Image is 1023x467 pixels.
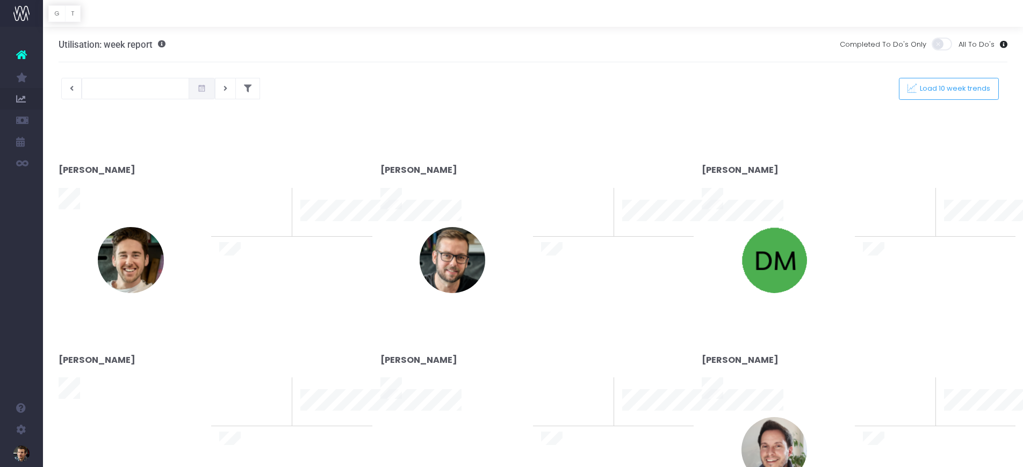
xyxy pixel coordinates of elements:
img: images/default_profile_image.png [13,446,30,462]
strong: [PERSON_NAME] [59,164,135,176]
div: Vertical button group [48,5,81,22]
button: Load 10 week trends [899,78,999,100]
strong: [PERSON_NAME] [702,164,779,176]
span: To last week [541,198,585,209]
span: To last week [219,388,263,399]
strong: [PERSON_NAME] [380,354,457,366]
span: 0% [588,188,606,206]
span: Completed To Do's Only [840,39,926,50]
strong: [PERSON_NAME] [702,354,779,366]
span: 0% [910,377,927,395]
span: 10 week trend [944,224,992,235]
span: 10 week trend [944,414,992,425]
span: 10 week trend [300,414,349,425]
h3: Utilisation: week report [59,39,165,50]
button: T [65,5,81,22]
span: 10 week trend [622,224,671,235]
span: Load 10 week trends [917,84,991,93]
span: 0% [910,188,927,206]
span: 0% [266,377,284,395]
button: G [48,5,66,22]
span: 0% [588,377,606,395]
span: 10 week trend [300,224,349,235]
strong: [PERSON_NAME] [380,164,457,176]
span: To last week [219,198,263,209]
span: All To Do's [959,39,995,50]
span: 0% [266,188,284,206]
span: 10 week trend [622,414,671,425]
span: To last week [541,388,585,399]
strong: [PERSON_NAME] [59,354,135,366]
span: To last week [863,388,907,399]
span: To last week [863,198,907,209]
